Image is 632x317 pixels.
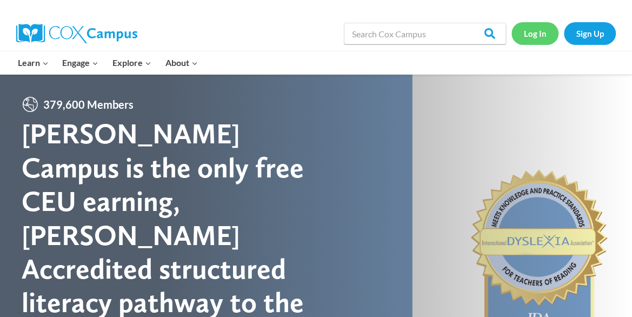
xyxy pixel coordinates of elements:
a: Sign Up [564,22,616,44]
nav: Secondary Navigation [511,22,616,44]
button: Child menu of About [158,51,205,74]
span: 379,600 Members [39,96,138,113]
button: Child menu of Learn [11,51,56,74]
a: Log In [511,22,558,44]
img: Cox Campus [16,24,137,43]
nav: Primary Navigation [11,51,204,74]
button: Child menu of Engage [56,51,106,74]
input: Search Cox Campus [344,23,506,44]
button: Child menu of Explore [105,51,158,74]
